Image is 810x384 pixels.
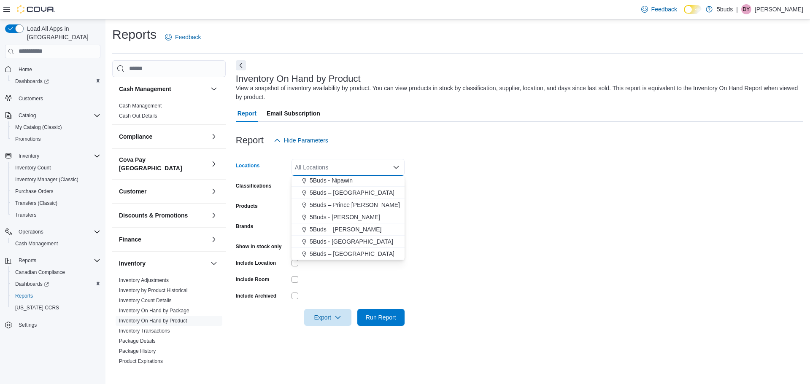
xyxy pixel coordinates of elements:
button: Promotions [8,133,104,145]
button: Inventory Count [8,162,104,174]
span: Reports [12,291,100,301]
a: Dashboards [12,279,52,289]
button: Customers [2,92,104,105]
button: Reports [8,290,104,302]
span: Promotions [12,134,100,144]
span: Dashboards [12,76,100,86]
span: Home [19,66,32,73]
span: Load All Apps in [GEOGRAPHIC_DATA] [24,24,100,41]
a: Cash Management [119,103,162,109]
button: Catalog [2,110,104,121]
span: Inventory by Product Historical [119,287,188,294]
button: Transfers [8,209,104,221]
h3: Cova Pay [GEOGRAPHIC_DATA] [119,156,207,172]
a: Dashboards [8,75,104,87]
span: Dashboards [15,281,49,287]
span: 5Buds - [GEOGRAPHIC_DATA] [310,237,393,246]
a: Inventory Transactions [119,328,170,334]
button: Settings [2,319,104,331]
button: Cash Management [209,84,219,94]
span: Settings [15,320,100,330]
button: 5Buds - [GEOGRAPHIC_DATA] [292,236,405,248]
button: Operations [15,227,47,237]
span: Cash Management [15,240,58,247]
a: Inventory Count [12,163,54,173]
h1: Reports [112,26,157,43]
button: Inventory [209,258,219,269]
span: Feedback [175,33,201,41]
span: Customers [19,95,43,102]
h3: Report [236,135,264,145]
div: Choose from the following options [292,113,405,260]
button: 5Buds - Nipawin [292,175,405,187]
a: Inventory Manager (Classic) [12,175,82,185]
span: 5Buds - [PERSON_NAME] [310,213,380,221]
span: Package History [119,348,156,354]
button: Purchase Orders [8,185,104,197]
span: Inventory On Hand by Package [119,307,189,314]
span: Transfers [12,210,100,220]
button: Finance [119,235,207,244]
a: Purchase Orders [12,186,57,196]
a: Settings [15,320,40,330]
button: Inventory Manager (Classic) [8,174,104,185]
a: Cash Out Details [119,113,157,119]
button: 5Buds – [PERSON_NAME] [292,223,405,236]
button: Cash Management [8,238,104,250]
button: Customer [209,186,219,196]
button: Inventory [119,259,207,268]
span: Cash Management [12,239,100,249]
span: Reports [15,293,33,299]
span: My Catalog (Classic) [12,122,100,132]
button: Cova Pay [GEOGRAPHIC_DATA] [209,159,219,169]
span: Inventory Count Details [119,297,172,304]
span: Reports [15,255,100,266]
span: Transfers (Classic) [12,198,100,208]
button: [US_STATE] CCRS [8,302,104,314]
button: Discounts & Promotions [119,211,207,220]
input: Dark Mode [684,5,702,14]
button: Cash Management [119,85,207,93]
h3: Finance [119,235,141,244]
span: Cash Management [119,102,162,109]
label: Include Archived [236,293,276,299]
button: 5Buds – [GEOGRAPHIC_DATA] [292,187,405,199]
span: Inventory Manager (Classic) [15,176,78,183]
h3: Discounts & Promotions [119,211,188,220]
button: Compliance [119,132,207,141]
button: My Catalog (Classic) [8,121,104,133]
button: Home [2,63,104,75]
a: Product Expirations [119,358,163,364]
span: Operations [15,227,100,237]
span: Report [238,105,256,122]
h3: Compliance [119,132,152,141]
label: Show in stock only [236,243,282,250]
label: Include Room [236,276,269,283]
button: Export [304,309,351,326]
span: Home [15,64,100,75]
a: Transfers (Classic) [12,198,61,208]
button: Reports [2,255,104,266]
span: Inventory Adjustments [119,277,169,284]
span: 5Buds – Prince [PERSON_NAME] [310,201,400,209]
label: Classifications [236,183,272,189]
span: Run Report [366,313,396,322]
a: Inventory Count Details [119,298,172,303]
button: Close list of options [393,164,400,171]
span: DY [743,4,750,14]
button: 5Buds – [GEOGRAPHIC_DATA] [292,248,405,260]
a: Inventory Adjustments [119,277,169,283]
label: Include Location [236,260,276,266]
button: 5Buds – Prince [PERSON_NAME] [292,199,405,211]
a: Inventory On Hand by Product [119,318,187,324]
span: Email Subscription [267,105,320,122]
p: 5buds [717,4,733,14]
a: My Catalog (Classic) [12,122,65,132]
span: My Catalog (Classic) [15,124,62,131]
button: Operations [2,226,104,238]
span: Package Details [119,338,156,344]
span: Promotions [15,136,41,142]
nav: Complex example [5,60,100,353]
